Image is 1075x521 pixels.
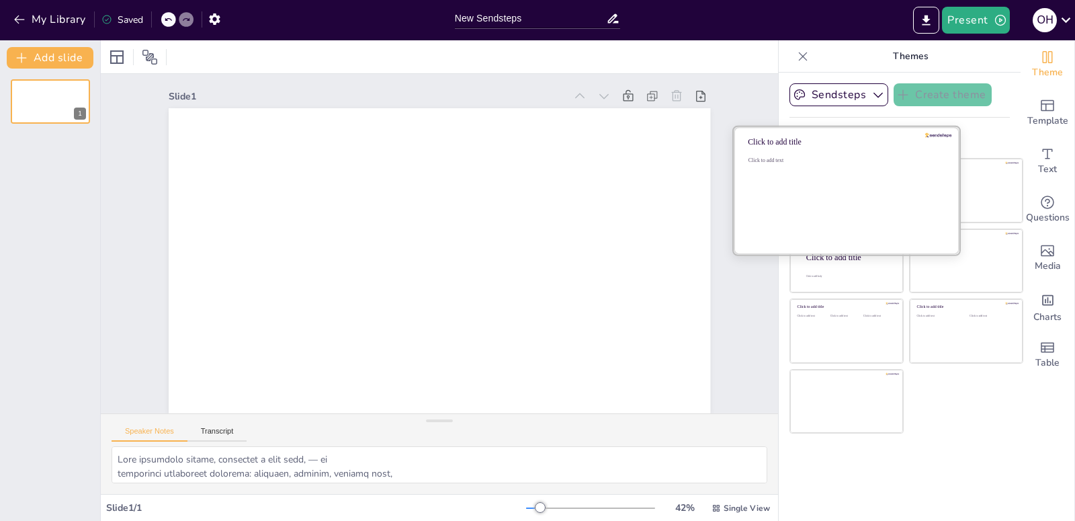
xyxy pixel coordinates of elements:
[1021,89,1074,137] div: Add ready made slides
[806,274,891,277] div: Click to add body
[894,83,992,106] button: Create theme
[455,9,607,28] input: Insert title
[917,235,1013,239] div: Click to add title
[112,427,187,442] button: Speaker Notes
[10,9,91,30] button: My Library
[11,79,90,124] div: 1
[1032,65,1063,80] span: Theme
[169,90,565,103] div: Slide 1
[7,47,93,69] button: Add slide
[142,49,158,65] span: Position
[74,108,86,120] div: 1
[1033,7,1057,34] button: O H
[1038,162,1057,177] span: Text
[101,13,143,26] div: Saved
[1021,282,1074,331] div: Add charts and graphs
[106,46,128,68] div: Layout
[1021,40,1074,89] div: Change the overall theme
[917,305,1013,309] div: Click to add title
[970,315,1012,318] div: Click to add text
[1035,259,1061,274] span: Media
[863,315,894,318] div: Click to add text
[913,7,939,34] button: Export to PowerPoint
[1021,234,1074,282] div: Add images, graphics, shapes or video
[921,189,1010,196] div: Click to add title
[798,305,894,309] div: Click to add title
[748,138,940,147] div: Click to add title
[814,40,1007,73] p: Themes
[1021,137,1074,186] div: Add text boxes
[1033,310,1062,325] span: Charts
[789,83,888,106] button: Sendsteps
[748,157,941,163] div: Click to add text
[942,7,1009,34] button: Present
[112,446,767,483] textarea: Lore ipsumdolo sitame, consectet a elit sedd, — ei temporinci utlaboreet dolorema: aliquaen, admi...
[1033,8,1057,32] div: O H
[1021,186,1074,234] div: Get real-time input from your audience
[830,315,861,318] div: Click to add text
[917,315,959,318] div: Click to add text
[1026,210,1070,225] span: Questions
[724,503,770,514] span: Single View
[1035,356,1060,370] span: Table
[187,427,247,442] button: Transcript
[669,502,701,514] div: 42 %
[798,315,828,318] div: Click to add text
[1027,114,1068,128] span: Template
[106,502,526,514] div: Slide 1 / 1
[920,202,1010,205] div: Click to add text
[806,252,892,262] div: Click to add title
[1021,331,1074,379] div: Add a table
